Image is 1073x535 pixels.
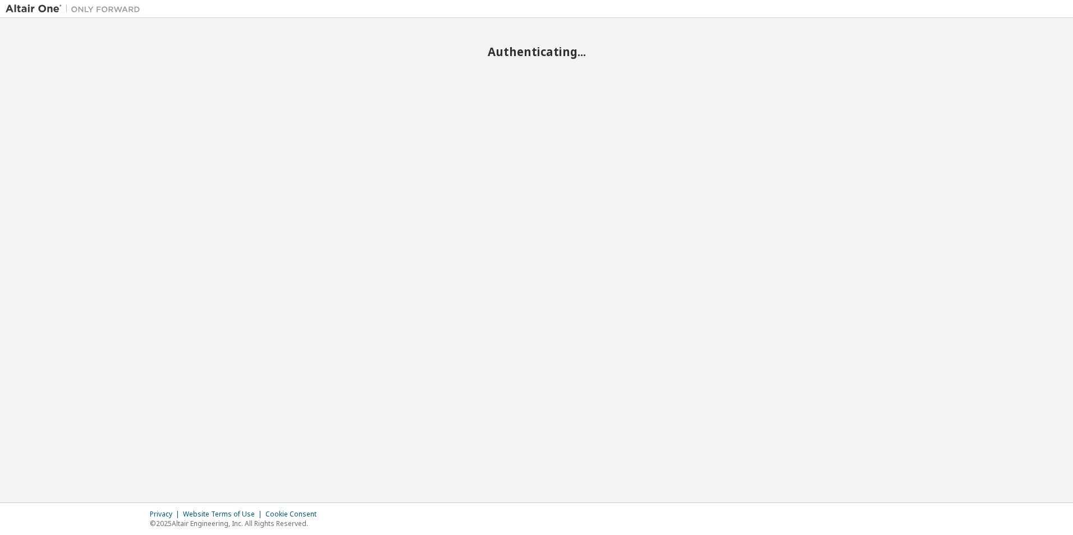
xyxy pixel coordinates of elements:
[6,44,1067,59] h2: Authenticating...
[183,510,265,519] div: Website Terms of Use
[6,3,146,15] img: Altair One
[150,510,183,519] div: Privacy
[150,519,323,528] p: © 2025 Altair Engineering, Inc. All Rights Reserved.
[265,510,323,519] div: Cookie Consent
